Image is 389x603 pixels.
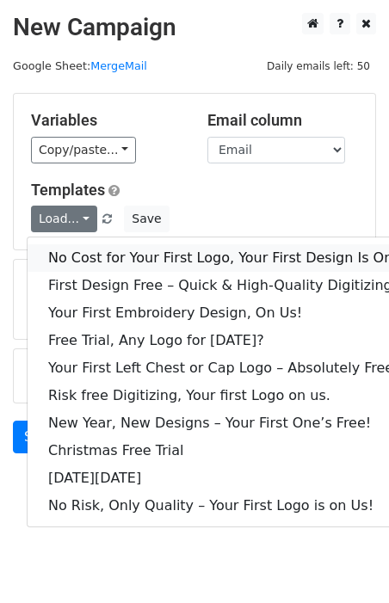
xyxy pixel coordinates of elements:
[31,206,97,232] a: Load...
[31,111,182,130] h5: Variables
[261,57,376,76] span: Daily emails left: 50
[261,59,376,72] a: Daily emails left: 50
[31,137,136,163] a: Copy/paste...
[90,59,147,72] a: MergeMail
[13,421,70,453] a: Send
[31,181,105,199] a: Templates
[207,111,358,130] h5: Email column
[13,59,147,72] small: Google Sheet:
[124,206,169,232] button: Save
[13,13,376,42] h2: New Campaign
